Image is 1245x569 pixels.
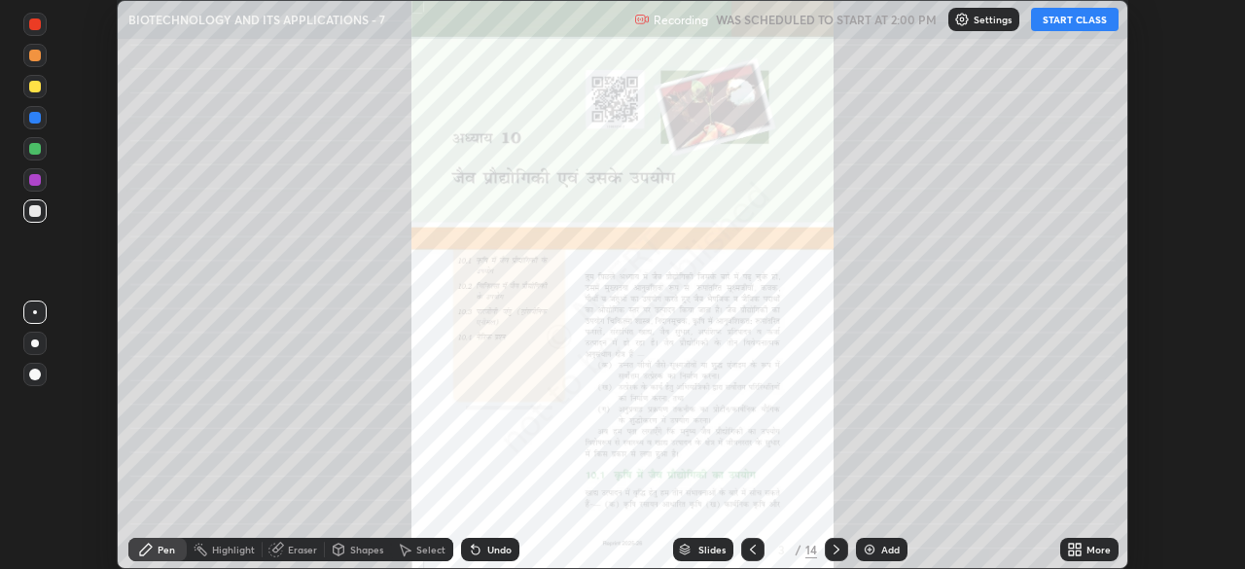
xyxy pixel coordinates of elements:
[158,545,175,554] div: Pen
[1031,8,1119,31] button: START CLASS
[862,542,877,557] img: add-slide-button
[288,545,317,554] div: Eraser
[796,544,801,555] div: /
[654,13,708,27] p: Recording
[1086,545,1111,554] div: More
[212,545,255,554] div: Highlight
[805,541,817,558] div: 14
[634,12,650,27] img: recording.375f2c34.svg
[772,544,792,555] div: 3
[416,545,445,554] div: Select
[487,545,512,554] div: Undo
[128,12,385,27] p: BIOTECHNOLOGY AND ITS APPLICATIONS - 7
[974,15,1012,24] p: Settings
[350,545,383,554] div: Shapes
[716,11,937,28] h5: WAS SCHEDULED TO START AT 2:00 PM
[881,545,900,554] div: Add
[954,12,970,27] img: class-settings-icons
[698,545,726,554] div: Slides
